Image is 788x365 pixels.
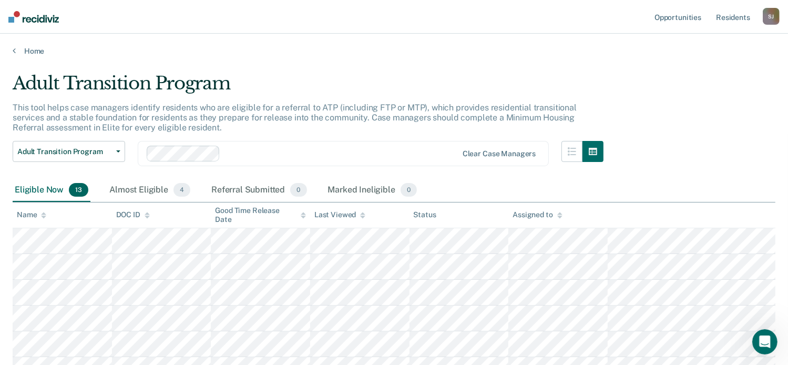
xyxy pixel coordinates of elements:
div: Status [414,210,436,219]
iframe: Intercom live chat [752,329,777,354]
span: Adult Transition Program [17,147,112,156]
div: DOC ID [116,210,150,219]
img: Recidiviz [8,11,59,23]
span: 0 [401,183,417,197]
div: Assigned to [513,210,562,219]
div: Good Time Release Date [215,206,306,224]
button: SJ [763,8,780,25]
div: Almost Eligible4 [107,179,192,202]
div: Referral Submitted0 [209,179,309,202]
div: Marked Ineligible0 [326,179,419,202]
p: This tool helps case managers identify residents who are eligible for a referral to ATP (includin... [13,103,577,133]
div: Last Viewed [314,210,365,219]
div: Eligible Now13 [13,179,90,202]
span: 0 [290,183,306,197]
a: Home [13,46,775,56]
div: Adult Transition Program [13,73,603,103]
span: 4 [173,183,190,197]
div: S J [763,8,780,25]
span: 13 [69,183,88,197]
div: Name [17,210,46,219]
div: Clear case managers [463,149,536,158]
button: Adult Transition Program [13,141,125,162]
